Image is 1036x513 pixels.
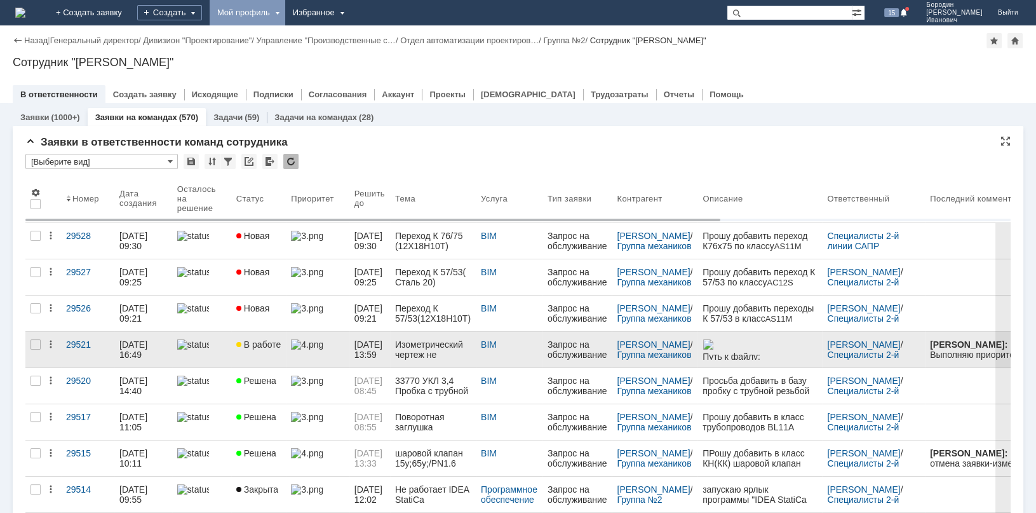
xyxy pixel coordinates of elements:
[827,194,889,203] div: Ответственный
[349,477,390,512] a: [DATE] 12:02
[172,223,231,259] a: statusbar-100 (1).png
[827,231,920,261] a: Специалисты 2-й линии САПР [GEOGRAPHIC_DATA]
[50,36,144,45] div: /
[395,484,471,505] div: Не работает IDEA StatiCa
[617,303,692,324] div: /
[61,332,114,367] a: 29521
[61,441,114,476] a: 29515
[548,231,607,251] div: Запрос на обслуживание
[354,231,385,251] span: [DATE] 09:30
[172,174,231,223] th: Осталось на решение
[827,412,900,422] a: [PERSON_NAME]
[291,267,323,277] img: 3.png
[172,296,231,331] a: statusbar-100 (1).png
[354,339,385,360] span: [DATE] 13:59
[827,267,920,287] div: /
[34,294,56,304] span: GUID
[179,113,198,122] div: (570)
[349,259,390,295] a: [DATE] 09:25
[172,332,231,367] a: statusbar-100 (1).png
[66,231,109,241] div: 29528
[542,296,612,331] a: Запрос на обслуживание
[481,376,497,386] a: BIM
[590,36,706,45] div: Сотрудник "[PERSON_NAME]"
[137,5,202,20] div: Создать
[114,174,172,223] th: Дата создания
[390,174,476,223] th: Тема
[231,223,286,259] a: Новая
[114,368,172,404] a: [DATE] 14:40
[61,368,114,404] a: 29520
[542,174,612,223] th: Тип заявки
[236,194,264,203] div: Статус
[66,339,109,350] div: 29521
[395,194,415,203] div: Тема
[20,113,49,122] a: Заявки
[617,231,692,251] div: /
[354,303,385,324] span: [DATE] 09:21
[220,154,236,169] div: Фильтрация...
[617,412,690,422] a: [PERSON_NAME]
[548,448,607,469] div: Запрос на обслуживание
[481,303,497,313] a: BIM
[177,484,209,495] img: statusbar-100 (1).png
[30,29,114,121] span: Исправлена ошибка генерации изометрических чертежей для линий с блоком пред. [PERSON_NAME] с [PER...
[827,484,900,495] a: [PERSON_NAME]
[986,33,1002,48] div: Добавить в избранное
[114,404,172,440] a: [DATE] 11:05
[390,404,476,440] a: Поворотная заглушка
[617,241,694,261] a: Группа механиков №4
[205,154,220,169] div: Сортировка...
[113,90,177,99] a: Создать заявку
[930,194,1031,203] div: Последний комментарий
[236,231,270,241] span: Новая
[46,303,56,313] div: Действия
[291,484,323,495] img: 3.png
[542,441,612,476] a: Запрос на обслуживание
[617,412,692,432] div: /
[172,259,231,295] a: statusbar-100 (1).png
[390,223,476,259] a: Переход К 76/75 (12Х18Н10Т)
[382,90,414,99] a: Аккаунт
[548,339,607,360] div: Запрос на обслуживание
[177,448,209,458] img: statusbar-100 (1).png
[354,267,385,287] span: [DATE] 09:25
[114,441,172,476] a: [DATE] 10:11
[827,422,920,453] a: Специалисты 2-й линии САПР [GEOGRAPHIC_DATA]
[390,296,476,331] a: Переход К 57/53(12Х18Н10Т)
[354,189,385,208] div: Решить до
[66,484,109,495] div: 29514
[481,267,497,277] a: BIM
[114,259,172,295] a: [DATE] 09:25
[548,484,607,505] div: Запрос на обслуживание
[119,448,150,469] div: [DATE] 10:11
[177,412,209,422] img: statusbar-100 (1).png
[481,194,508,203] div: Услуга
[291,412,323,422] img: 3.png
[46,376,56,386] div: Действия
[827,303,900,313] a: [PERSON_NAME]
[400,36,543,45] div: /
[46,412,56,422] div: Действия
[481,412,497,422] a: BIM
[617,495,662,505] a: Группа №2
[617,194,662,203] div: Контрагент
[542,223,612,259] a: Запрос на обслуживание
[291,194,334,203] div: Приоритет
[30,212,105,304] span: В моделях оборудования обнаружены штуцера с повторяющимся глобальным уникальным идентификатором (
[236,376,276,386] span: Решена
[274,113,357,122] a: Задачи на командах
[30,188,41,198] span: Настройки
[395,376,471,396] div: 33770 УКЛ 3,4 Пробка с трубной резьбой П-G1/2 УЗ ТУ36.1144-83
[542,404,612,440] a: Запрос на обслуживание
[51,113,79,122] div: (1000+)
[617,448,690,458] a: [PERSON_NAME]
[184,154,199,169] div: Сохранить вид
[710,90,743,99] a: Помощь
[11,61,14,72] span: ²
[349,332,390,367] a: [DATE] 13:59
[926,1,983,9] span: Бородин
[395,303,471,324] div: Переход К 57/53(12Х18Н10Т)
[390,441,476,476] a: шаровой клапан 15y;65y;/PN1.6 DN25
[30,111,114,212] span: «\\runofsv0001\sapr$\OP\Workspaces\GM\WorkSets\UKL_3770\Standards\OpenPlant\Schemas\OpenPlant_3D_...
